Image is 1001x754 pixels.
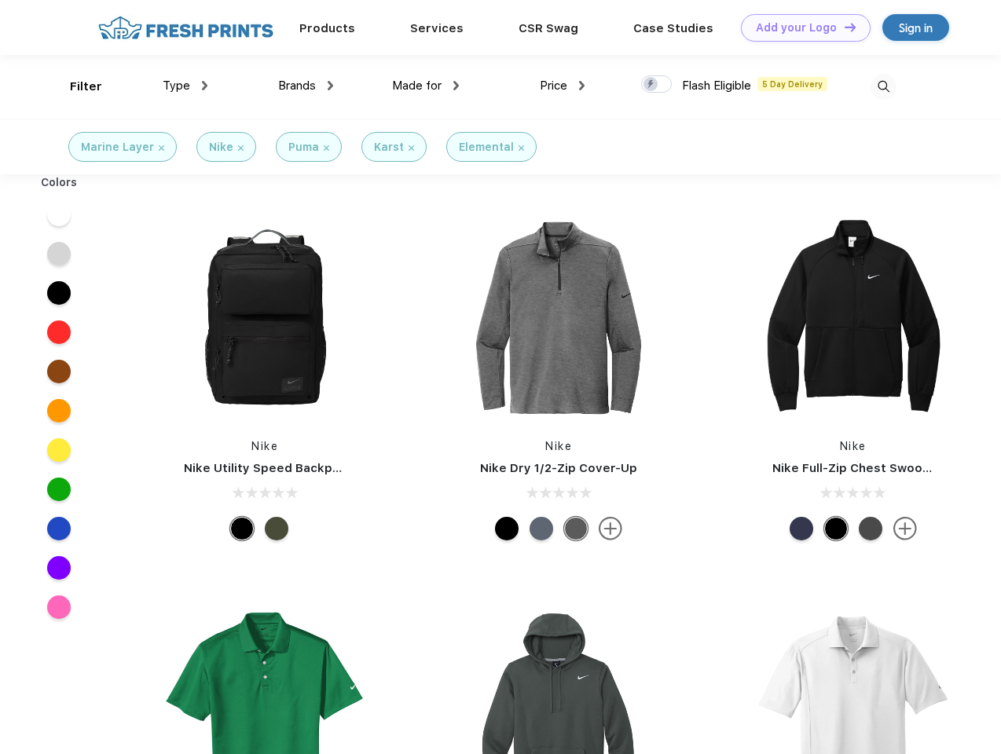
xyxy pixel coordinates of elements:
div: Anthracite [859,517,882,540]
a: Products [299,21,355,35]
div: Filter [70,78,102,96]
img: DT [845,23,856,31]
a: Nike Dry 1/2-Zip Cover-Up [480,461,637,475]
div: Puma [288,139,319,156]
img: dropdown.png [328,81,333,90]
div: Karst [374,139,404,156]
img: more.svg [599,517,622,540]
img: dropdown.png [202,81,207,90]
div: Sign in [899,19,933,37]
span: Price [540,79,567,93]
img: desktop_search.svg [871,74,896,100]
img: func=resize&h=266 [749,214,958,423]
a: Nike [545,440,572,452]
img: filter_cancel.svg [409,145,414,151]
div: Colors [29,174,90,191]
span: Type [163,79,190,93]
img: more.svg [893,517,917,540]
img: filter_cancel.svg [324,145,329,151]
div: Navy Heather [530,517,553,540]
img: filter_cancel.svg [159,145,164,151]
span: Flash Eligible [682,79,751,93]
span: 5 Day Delivery [757,77,827,91]
img: dropdown.png [579,81,585,90]
img: fo%20logo%202.webp [93,14,278,42]
a: Sign in [882,14,949,41]
span: Made for [392,79,442,93]
img: filter_cancel.svg [519,145,524,151]
div: Marine Layer [81,139,154,156]
div: Add your Logo [756,21,837,35]
img: func=resize&h=266 [454,214,663,423]
a: Nike Utility Speed Backpack [184,461,354,475]
div: Black Heather [564,517,588,540]
a: Nike [251,440,278,452]
a: Nike Full-Zip Chest Swoosh Jacket [772,461,981,475]
span: Brands [278,79,316,93]
div: Nike [209,139,233,156]
a: Services [410,21,464,35]
div: Black [230,517,254,540]
a: CSR Swag [519,21,578,35]
div: Cargo Khaki [265,517,288,540]
div: Midnight Navy [790,517,813,540]
div: Black [824,517,848,540]
img: dropdown.png [453,81,459,90]
img: func=resize&h=266 [160,214,369,423]
div: Black [495,517,519,540]
img: filter_cancel.svg [238,145,244,151]
div: Elemental [459,139,514,156]
a: Nike [840,440,867,452]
